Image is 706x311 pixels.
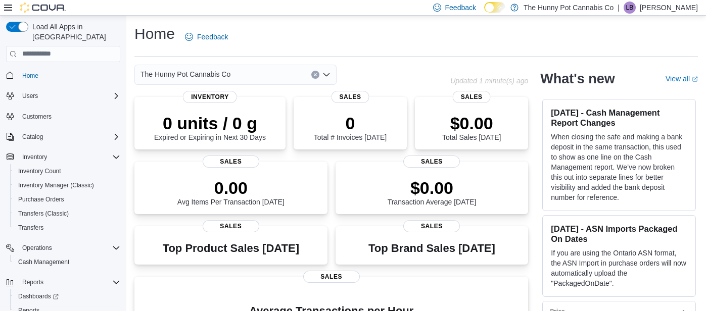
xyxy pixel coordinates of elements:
[10,178,124,192] button: Inventory Manager (Classic)
[18,69,120,82] span: Home
[18,70,42,82] a: Home
[14,222,120,234] span: Transfers
[314,113,387,133] p: 0
[14,222,48,234] a: Transfers
[551,132,687,202] p: When closing the safe and making a bank deposit in the same transaction, this used to show as one...
[177,178,285,198] p: 0.00
[14,179,120,191] span: Inventory Manager (Classic)
[692,76,698,82] svg: External link
[14,193,120,205] span: Purchase Orders
[10,164,124,178] button: Inventory Count
[10,289,124,303] a: Dashboards
[303,271,360,283] span: Sales
[14,208,120,220] span: Transfers (Classic)
[10,221,124,235] button: Transfers
[624,2,636,14] div: Liam Bisztray
[18,181,94,189] span: Inventory Manager (Classic)
[450,77,528,85] p: Updated 1 minute(s) ago
[388,178,477,206] div: Transaction Average [DATE]
[18,131,47,143] button: Catalog
[18,210,69,218] span: Transfers (Classic)
[640,2,698,14] p: [PERSON_NAME]
[22,92,38,100] span: Users
[18,90,120,102] span: Users
[626,2,634,14] span: LB
[14,165,120,177] span: Inventory Count
[18,110,120,123] span: Customers
[445,3,476,13] span: Feedback
[311,71,319,79] button: Clear input
[14,165,65,177] a: Inventory Count
[2,109,124,124] button: Customers
[177,178,285,206] div: Avg Items Per Transaction [DATE]
[14,256,73,268] a: Cash Management
[551,224,687,244] h3: [DATE] - ASN Imports Packaged On Dates
[22,244,52,252] span: Operations
[140,68,230,80] span: The Hunny Pot Cannabis Co
[10,192,124,206] button: Purchase Orders
[540,71,615,87] h2: What's new
[10,255,124,269] button: Cash Management
[22,113,52,121] span: Customers
[28,22,120,42] span: Load All Apps in [GEOGRAPHIC_DATA]
[618,2,620,14] p: |
[203,220,259,232] span: Sales
[322,71,331,79] button: Open list of options
[22,72,38,80] span: Home
[18,151,51,163] button: Inventory
[2,275,124,289] button: Reports
[2,130,124,144] button: Catalog
[314,113,387,141] div: Total # Invoices [DATE]
[22,278,43,286] span: Reports
[2,150,124,164] button: Inventory
[666,75,698,83] a: View allExternal link
[2,89,124,103] button: Users
[18,224,43,232] span: Transfers
[22,153,47,161] span: Inventory
[453,91,491,103] span: Sales
[18,258,69,266] span: Cash Management
[154,113,266,141] div: Expired or Expiring in Next 30 Days
[14,208,73,220] a: Transfers (Classic)
[10,206,124,221] button: Transfers (Classic)
[22,133,43,141] span: Catalog
[332,91,369,103] span: Sales
[18,195,64,203] span: Purchase Orders
[442,113,501,133] p: $0.00
[18,167,61,175] span: Inventory Count
[14,256,120,268] span: Cash Management
[442,113,501,141] div: Total Sales [DATE]
[203,155,259,168] span: Sales
[2,68,124,83] button: Home
[524,2,614,14] p: The Hunny Pot Cannabis Co
[134,24,175,44] h1: Home
[197,32,228,42] span: Feedback
[484,2,505,13] input: Dark Mode
[14,290,120,302] span: Dashboards
[181,27,232,47] a: Feedback
[551,248,687,288] p: If you are using the Ontario ASN format, the ASN Import in purchase orders will now automatically...
[18,276,120,288] span: Reports
[183,91,237,103] span: Inventory
[14,179,98,191] a: Inventory Manager (Classic)
[18,242,56,254] button: Operations
[18,292,59,300] span: Dashboards
[2,241,124,255] button: Operations
[18,242,120,254] span: Operations
[403,155,460,168] span: Sales
[18,131,120,143] span: Catalog
[403,220,460,232] span: Sales
[18,276,48,288] button: Reports
[20,3,66,13] img: Cova
[154,113,266,133] p: 0 units / 0 g
[18,111,56,123] a: Customers
[551,108,687,128] h3: [DATE] - Cash Management Report Changes
[18,90,42,102] button: Users
[18,151,120,163] span: Inventory
[14,290,63,302] a: Dashboards
[14,193,68,205] a: Purchase Orders
[368,242,495,254] h3: Top Brand Sales [DATE]
[163,242,299,254] h3: Top Product Sales [DATE]
[388,178,477,198] p: $0.00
